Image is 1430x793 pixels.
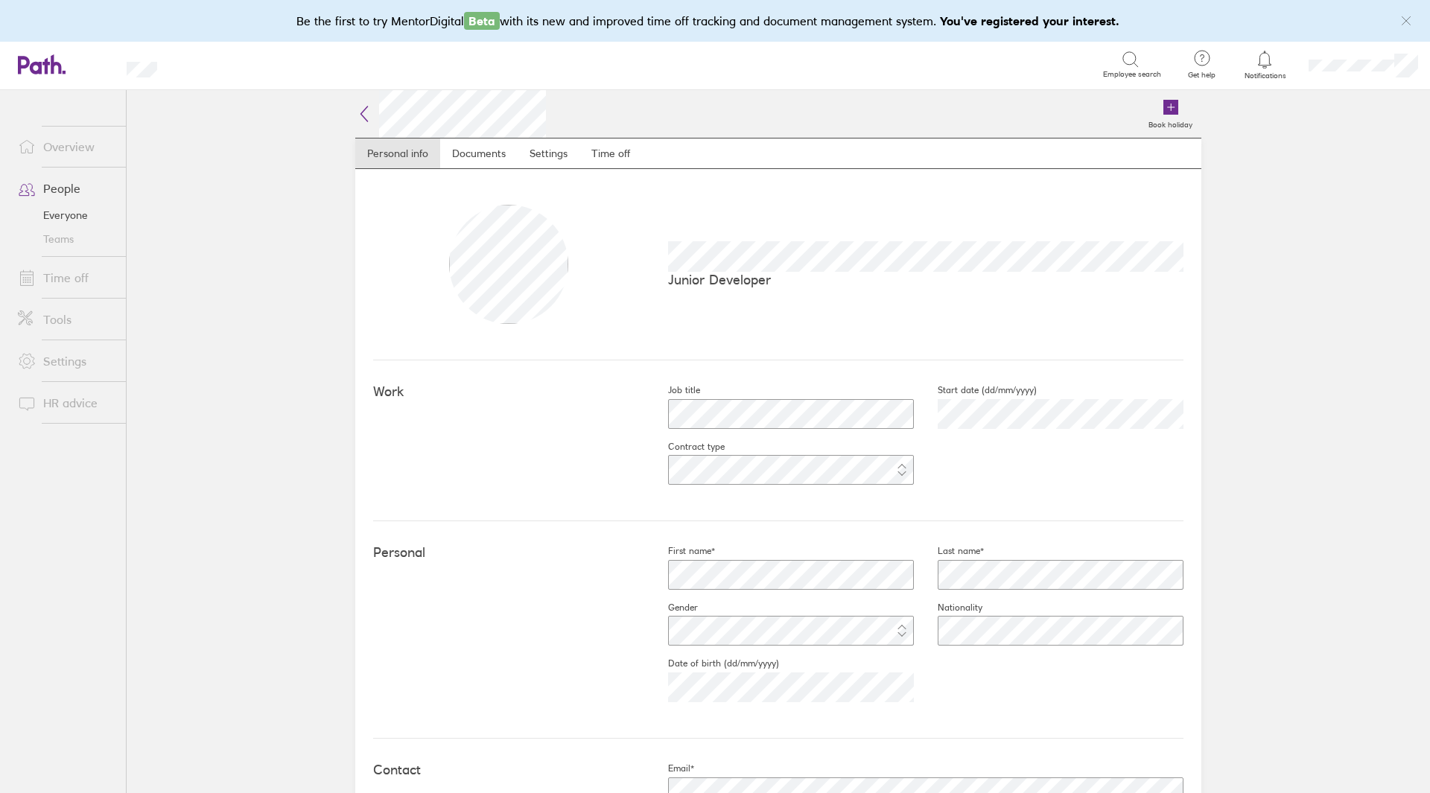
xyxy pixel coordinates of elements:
[6,305,126,334] a: Tools
[6,203,126,227] a: Everyone
[644,602,698,614] label: Gender
[644,762,694,774] label: Email*
[668,272,1183,287] p: Junior Developer
[355,138,440,168] a: Personal info
[6,263,126,293] a: Time off
[1140,116,1201,130] label: Book holiday
[940,13,1119,28] b: You've registered your interest.
[579,138,642,168] a: Time off
[373,384,644,400] h4: Work
[1241,49,1289,80] a: Notifications
[6,132,126,162] a: Overview
[1241,71,1289,80] span: Notifications
[373,762,644,778] h4: Contact
[440,138,518,168] a: Documents
[373,545,644,561] h4: Personal
[914,602,982,614] label: Nationality
[6,173,126,203] a: People
[197,57,235,71] div: Search
[296,12,1134,30] div: Be the first to try MentorDigital with its new and improved time off tracking and document manage...
[644,657,779,669] label: Date of birth (dd/mm/yyyy)
[1140,90,1201,138] a: Book holiday
[6,346,126,376] a: Settings
[6,227,126,251] a: Teams
[1103,70,1161,79] span: Employee search
[644,441,725,453] label: Contract type
[644,545,715,557] label: First name*
[6,388,126,418] a: HR advice
[518,138,579,168] a: Settings
[914,384,1037,396] label: Start date (dd/mm/yyyy)
[464,12,500,30] span: Beta
[914,545,984,557] label: Last name*
[1178,71,1226,80] span: Get help
[644,384,700,396] label: Job title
